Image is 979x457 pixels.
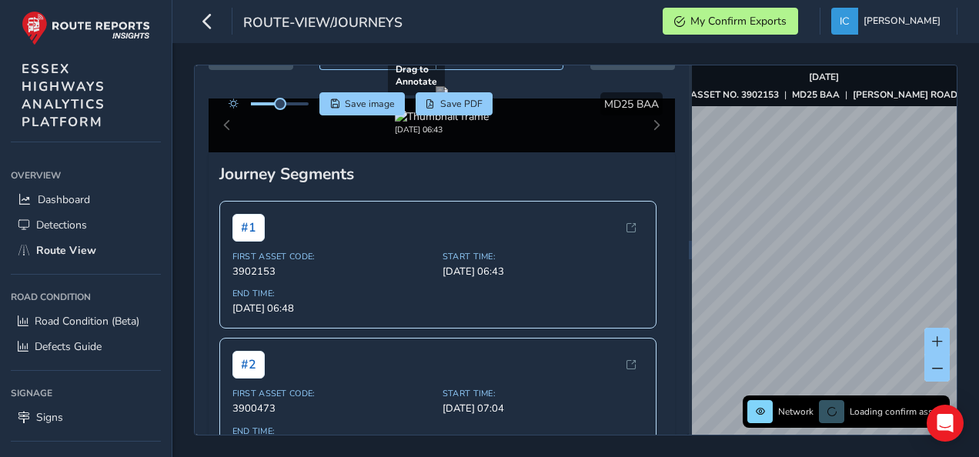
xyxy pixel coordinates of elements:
a: Dashboard [11,187,161,212]
span: Route View [36,243,96,258]
a: Route View [11,238,161,263]
span: # 1 [232,214,265,242]
a: Detections [11,212,161,238]
div: Road Condition [11,285,161,309]
span: My Confirm Exports [690,14,787,28]
span: [PERSON_NAME] [864,8,941,35]
span: Loading confirm assets [850,405,945,418]
span: Save image [345,98,395,110]
img: Thumbnail frame [395,109,489,124]
span: route-view/journeys [243,13,403,35]
span: ESSEX HIGHWAYS ANALYTICS PLATFORM [22,60,105,131]
span: Signs [36,410,63,425]
span: # 2 [232,351,265,379]
span: Dashboard [38,192,90,207]
span: 3902153 [232,265,433,279]
span: Defects Guide [35,339,102,354]
span: End Time: [232,288,433,299]
a: Signs [11,405,161,430]
strong: [DATE] [809,71,839,83]
button: PDF [416,92,493,115]
div: | | [690,88,957,101]
span: Start Time: [443,251,643,262]
button: My Confirm Exports [663,8,798,35]
span: [DATE] 06:43 [443,265,643,279]
a: Defects Guide [11,334,161,359]
span: First Asset Code: [232,388,433,399]
span: Road Condition (Beta) [35,314,139,329]
span: [DATE] 06:48 [232,302,433,315]
span: Detections [36,218,87,232]
div: Open Intercom Messenger [927,405,964,442]
strong: MD25 BAA [792,88,840,101]
span: Network [778,405,814,418]
strong: [PERSON_NAME] ROAD [853,88,957,101]
a: Road Condition (Beta) [11,309,161,334]
span: 3900473 [232,402,433,415]
span: Save PDF [440,98,483,110]
button: [PERSON_NAME] [831,8,946,35]
img: diamond-layout [831,8,858,35]
img: rr logo [22,11,150,45]
div: Journey Segments [219,163,665,185]
div: [DATE] 06:43 [395,124,489,135]
span: MD25 BAA [604,97,659,112]
strong: ASSET NO. 3902153 [690,88,779,101]
div: Signage [11,382,161,405]
div: Overview [11,164,161,187]
button: Save [319,92,405,115]
span: End Time: [232,425,433,437]
span: First Asset Code: [232,251,433,262]
span: [DATE] 07:04 [443,402,643,415]
span: Start Time: [443,388,643,399]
